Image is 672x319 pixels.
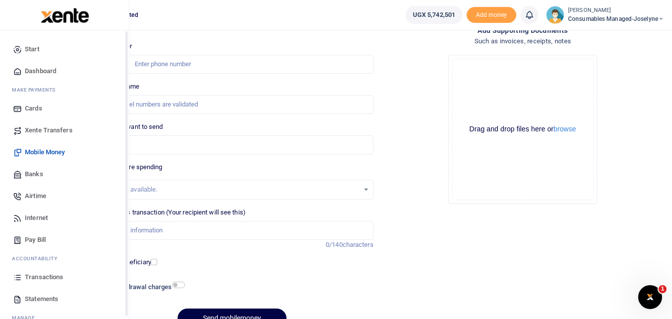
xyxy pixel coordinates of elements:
[8,141,121,163] a: Mobile Money
[413,10,455,20] span: UGX 5,742,501
[8,251,121,266] li: Ac
[8,82,121,98] li: M
[8,38,121,60] a: Start
[659,285,667,293] span: 1
[25,294,58,304] span: Statements
[453,124,593,134] div: Drag and drop files here or
[91,55,373,74] input: Enter phone number
[98,185,359,195] div: No options available.
[467,10,516,18] a: Add money
[8,229,121,251] a: Pay Bill
[25,235,46,245] span: Pay Bill
[8,207,121,229] a: Internet
[546,6,664,24] a: profile-user [PERSON_NAME] Consumables managed-Joselyne
[92,283,181,291] h6: Include withdrawal charges
[91,208,246,217] label: Memo for this transaction (Your recipient will see this)
[326,241,343,248] span: 0/140
[448,55,597,204] div: File Uploader
[41,8,89,23] img: logo-large
[467,7,516,23] span: Add money
[91,221,373,240] input: Enter extra information
[25,125,73,135] span: Xente Transfers
[25,272,63,282] span: Transactions
[401,6,467,24] li: Wallet ballance
[40,11,89,18] a: logo-small logo-large logo-large
[405,6,463,24] a: UGX 5,742,501
[638,285,662,309] iframe: Intercom live chat
[8,98,121,119] a: Cards
[568,14,664,23] span: Consumables managed-Joselyne
[568,6,664,15] small: [PERSON_NAME]
[17,86,56,94] span: ake Payments
[8,185,121,207] a: Airtime
[467,7,516,23] li: Toup your wallet
[343,241,374,248] span: characters
[8,119,121,141] a: Xente Transfers
[554,125,576,132] button: browse
[8,60,121,82] a: Dashboard
[25,104,42,113] span: Cards
[25,169,43,179] span: Banks
[25,44,39,54] span: Start
[25,147,65,157] span: Mobile Money
[8,163,121,185] a: Banks
[91,135,373,154] input: UGX
[8,266,121,288] a: Transactions
[25,191,46,201] span: Airtime
[382,36,664,47] h4: Such as invoices, receipts, notes
[91,95,373,114] input: MTN & Airtel numbers are validated
[25,66,56,76] span: Dashboard
[546,6,564,24] img: profile-user
[8,288,121,310] a: Statements
[19,255,57,262] span: countability
[25,213,48,223] span: Internet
